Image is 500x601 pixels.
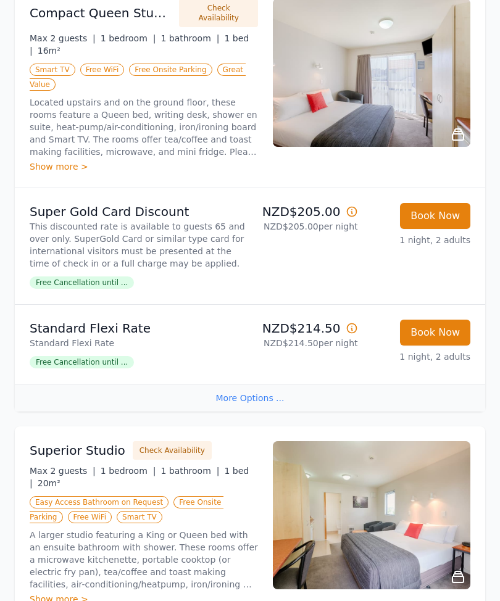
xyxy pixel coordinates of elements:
span: Max 2 guests | [30,466,96,476]
p: NZD$205.00 per night [255,220,358,233]
button: Book Now [400,320,470,346]
h3: Compact Queen Studio [30,4,172,22]
p: NZD$214.50 per night [255,337,358,349]
p: Located upstairs and on the ground floor, these rooms feature a Queen bed, writing desk, shower e... [30,96,258,158]
span: Free WiFi [80,64,125,76]
button: Book Now [400,203,470,229]
span: 1 bathroom | [160,33,219,43]
div: Show more > [30,160,258,173]
p: NZD$214.50 [255,320,358,337]
p: Standard Flexi Rate [30,320,245,337]
button: Check Availability [133,441,212,460]
span: Free Cancellation until ... [30,276,134,289]
p: A larger studio featuring a King or Queen bed with an ensuite bathroom with shower. These rooms o... [30,529,258,591]
div: More Options ... [15,384,485,412]
span: Free WiFi [68,511,112,523]
p: 1 night, 2 adults [368,350,471,363]
span: 16m² [38,46,60,56]
p: NZD$205.00 [255,203,358,220]
span: 1 bedroom | [101,33,156,43]
span: Smart TV [30,64,75,76]
span: 1 bedroom | [101,466,156,476]
span: Free Cancellation until ... [30,356,134,368]
p: This discounted rate is available to guests 65 and over only. SuperGold Card or similar type card... [30,220,245,270]
span: Smart TV [117,511,162,523]
p: Super Gold Card Discount [30,203,245,220]
h3: Superior Studio [30,442,125,459]
p: 1 night, 2 adults [368,234,471,246]
p: Standard Flexi Rate [30,337,245,349]
span: Free Onsite Parking [129,64,212,76]
span: 1 bathroom | [160,466,219,476]
span: 20m² [38,478,60,488]
span: Max 2 guests | [30,33,96,43]
span: Easy Access Bathroom on Request [30,496,169,508]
